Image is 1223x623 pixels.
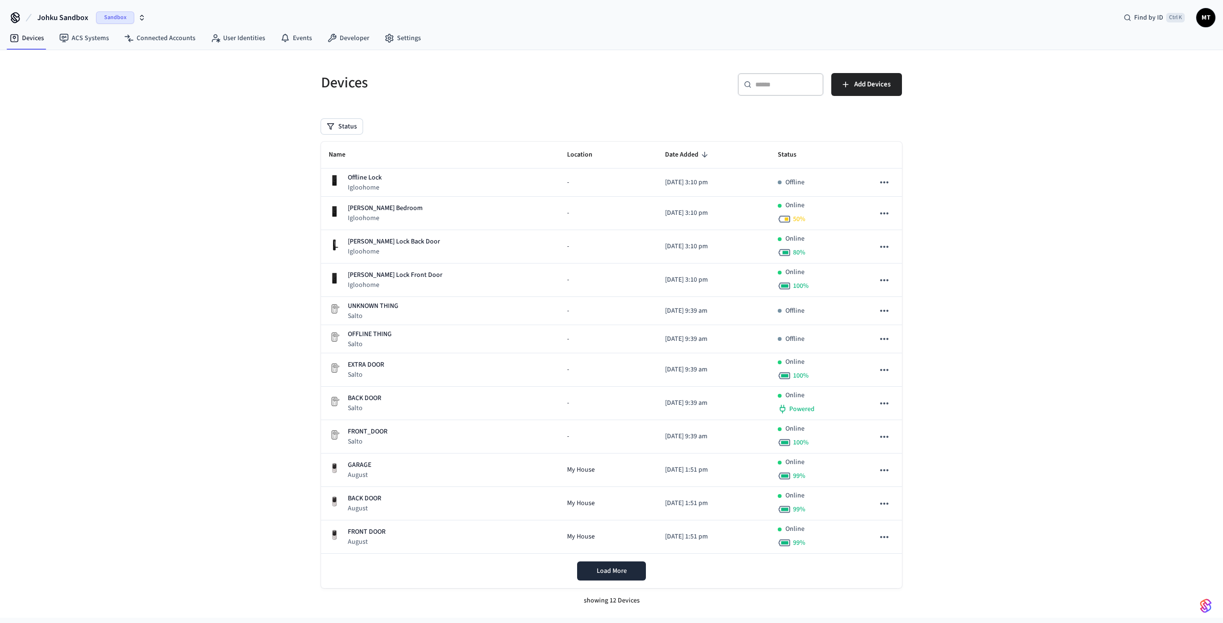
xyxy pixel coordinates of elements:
[321,588,902,613] div: showing 12 Devices
[1196,8,1215,27] button: MT
[348,270,442,280] p: [PERSON_NAME] Lock Front Door
[348,494,381,504] p: BACK DOOR
[567,208,569,218] span: -
[831,73,902,96] button: Add Devices
[567,498,595,508] span: My House
[348,329,392,339] p: OFFLINE THING
[665,365,763,375] p: [DATE] 9:39 am
[665,398,763,408] p: [DATE] 9:39 am
[793,438,809,447] span: 100 %
[329,429,340,441] img: Placeholder Lock Image
[567,365,569,375] span: -
[348,393,381,403] p: BACK DOOR
[348,301,398,311] p: UNKNOWN THING
[567,465,595,475] span: My House
[785,391,805,401] p: Online
[793,505,805,514] span: 99 %
[785,457,805,467] p: Online
[321,73,606,93] h5: Devices
[665,532,763,542] p: [DATE] 1:51 pm
[665,465,763,475] p: [DATE] 1:51 pm
[329,175,340,186] img: igloohome_deadbolt_2e
[203,30,273,47] a: User Identities
[785,201,805,211] p: Online
[778,148,809,162] span: Status
[377,30,429,47] a: Settings
[348,339,392,349] p: Salto
[567,148,605,162] span: Location
[567,306,569,316] span: -
[348,173,382,183] p: Offline Lock
[665,498,763,508] p: [DATE] 1:51 pm
[348,437,387,446] p: Salto
[785,306,805,316] p: Offline
[665,208,763,218] p: [DATE] 3:10 pm
[329,206,340,217] img: igloohome_deadbolt_2e
[665,432,763,442] p: [DATE] 9:39 am
[348,237,440,247] p: [PERSON_NAME] Lock Back Door
[1197,9,1214,26] span: MT
[567,242,569,252] span: -
[348,280,442,290] p: Igloohome
[1134,13,1163,22] span: Find by ID
[321,142,902,554] table: sticky table
[785,424,805,434] p: Online
[1200,598,1212,613] img: SeamLogoGradient.69752ec5.svg
[348,183,382,192] p: Igloohome
[348,460,371,470] p: GARAGE
[348,311,398,321] p: Salto
[785,178,805,188] p: Offline
[785,334,805,344] p: Offline
[96,11,134,24] span: Sandbox
[597,566,627,576] span: Load More
[785,234,805,244] p: Online
[793,538,805,548] span: 99 %
[329,303,340,315] img: Placeholder Lock Image
[348,470,371,480] p: August
[785,357,805,367] p: Online
[348,360,384,370] p: EXTRA DOOR
[348,427,387,437] p: FRONT_DOOR
[567,178,569,188] span: -
[577,561,646,581] button: Load More
[348,537,386,547] p: August
[793,214,805,224] span: 50 %
[785,491,805,501] p: Online
[329,396,340,407] img: Placeholder Lock Image
[785,524,805,534] p: Online
[348,527,386,537] p: FRONT DOOR
[348,203,423,213] p: [PERSON_NAME] Bedroom
[37,12,88,23] span: Johku Sandbox
[320,30,377,47] a: Developer
[789,404,815,414] span: Powered
[793,471,805,481] span: 99 %
[329,362,340,374] img: Placeholder Lock Image
[665,178,763,188] p: [DATE] 3:10 pm
[665,242,763,252] p: [DATE] 3:10 pm
[567,275,569,285] span: -
[2,30,52,47] a: Devices
[854,78,890,91] span: Add Devices
[329,239,340,251] img: igloohome_mortise_2
[348,247,440,256] p: Igloohome
[329,273,340,284] img: igloohome_deadbolt_2s
[348,403,381,413] p: Salto
[329,529,340,541] img: Yale Assure Touchscreen Wifi Smart Lock, Satin Nickel, Front
[665,275,763,285] p: [DATE] 3:10 pm
[321,119,363,134] button: Status
[329,331,340,343] img: Placeholder Lock Image
[567,432,569,442] span: -
[665,306,763,316] p: [DATE] 9:39 am
[273,30,320,47] a: Events
[567,334,569,344] span: -
[785,267,805,277] p: Online
[567,398,569,408] span: -
[665,148,711,162] span: Date Added
[329,148,358,162] span: Name
[329,496,340,507] img: Yale Assure Touchscreen Wifi Smart Lock, Satin Nickel, Front
[793,248,805,257] span: 80 %
[793,371,809,380] span: 100 %
[793,281,809,291] span: 100 %
[52,30,117,47] a: ACS Systems
[117,30,203,47] a: Connected Accounts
